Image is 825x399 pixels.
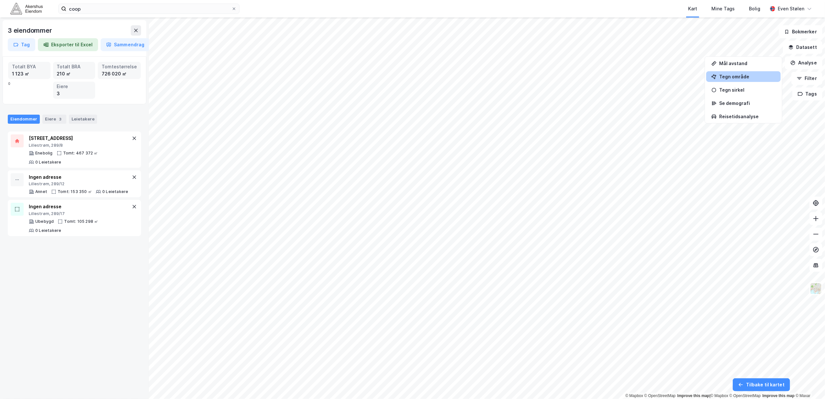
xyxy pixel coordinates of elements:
[57,70,92,77] div: 210 ㎡
[57,63,92,70] div: Totalt BRA
[35,160,61,165] div: 0 Leietakere
[778,5,804,13] div: Even Stølen
[29,143,130,148] div: Lillestrøm, 289/8
[719,74,775,79] div: Tegn område
[625,393,810,399] div: |
[719,100,775,106] div: Se demografi
[64,219,98,224] div: Tomt: 105 298 ㎡
[66,4,231,14] input: Søk på adresse, matrikkel, gårdeiere, leietakere eller personer
[733,378,790,391] button: Tilbake til kartet
[57,90,92,97] div: 3
[785,56,822,69] button: Analyse
[793,368,825,399] iframe: Chat Widget
[35,151,53,156] div: Enebolig
[29,181,128,187] div: Lillestrøm, 289/12
[719,61,775,66] div: Mål avstand
[102,189,128,194] div: 0 Leietakere
[69,115,97,124] div: Leietakere
[791,72,822,85] button: Filter
[58,189,92,194] div: Tomt: 153 350 ㎡
[38,38,98,51] button: Eksporter til Excel
[644,393,676,398] a: OpenStreetMap
[35,219,54,224] div: Ubebygd
[711,5,735,13] div: Mine Tags
[719,87,775,93] div: Tegn sirkel
[810,282,822,295] img: Z
[101,38,150,51] button: Sammendrag
[625,393,643,398] a: Mapbox
[763,393,795,398] a: Improve this map
[8,25,53,36] div: 3 eiendommer
[783,41,822,54] button: Datasett
[710,393,728,398] a: Mapbox
[29,203,130,211] div: Ingen adresse
[12,70,47,77] div: 1 123 ㎡
[57,83,92,90] div: Eiere
[102,63,137,70] div: Tomtestørrelse
[57,116,64,122] div: 3
[12,63,47,70] div: Totalt BYA
[792,87,822,100] button: Tags
[8,115,40,124] div: Eiendommer
[35,228,61,233] div: 0 Leietakere
[719,114,775,119] div: Reisetidsanalyse
[8,62,141,99] div: 0
[730,393,761,398] a: OpenStreetMap
[8,38,35,51] button: Tag
[779,25,822,38] button: Bokmerker
[102,70,137,77] div: 726 020 ㎡
[29,173,128,181] div: Ingen adresse
[749,5,760,13] div: Bolig
[42,115,66,124] div: Eiere
[63,151,98,156] div: Tomt: 467 372 ㎡
[29,211,130,216] div: Lillestrøm, 289/17
[793,368,825,399] div: Kontrollprogram for chat
[10,3,43,14] img: akershus-eiendom-logo.9091f326c980b4bce74ccdd9f866810c.svg
[29,134,130,142] div: [STREET_ADDRESS]
[35,189,47,194] div: Annet
[688,5,697,13] div: Kart
[677,393,709,398] a: Improve this map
